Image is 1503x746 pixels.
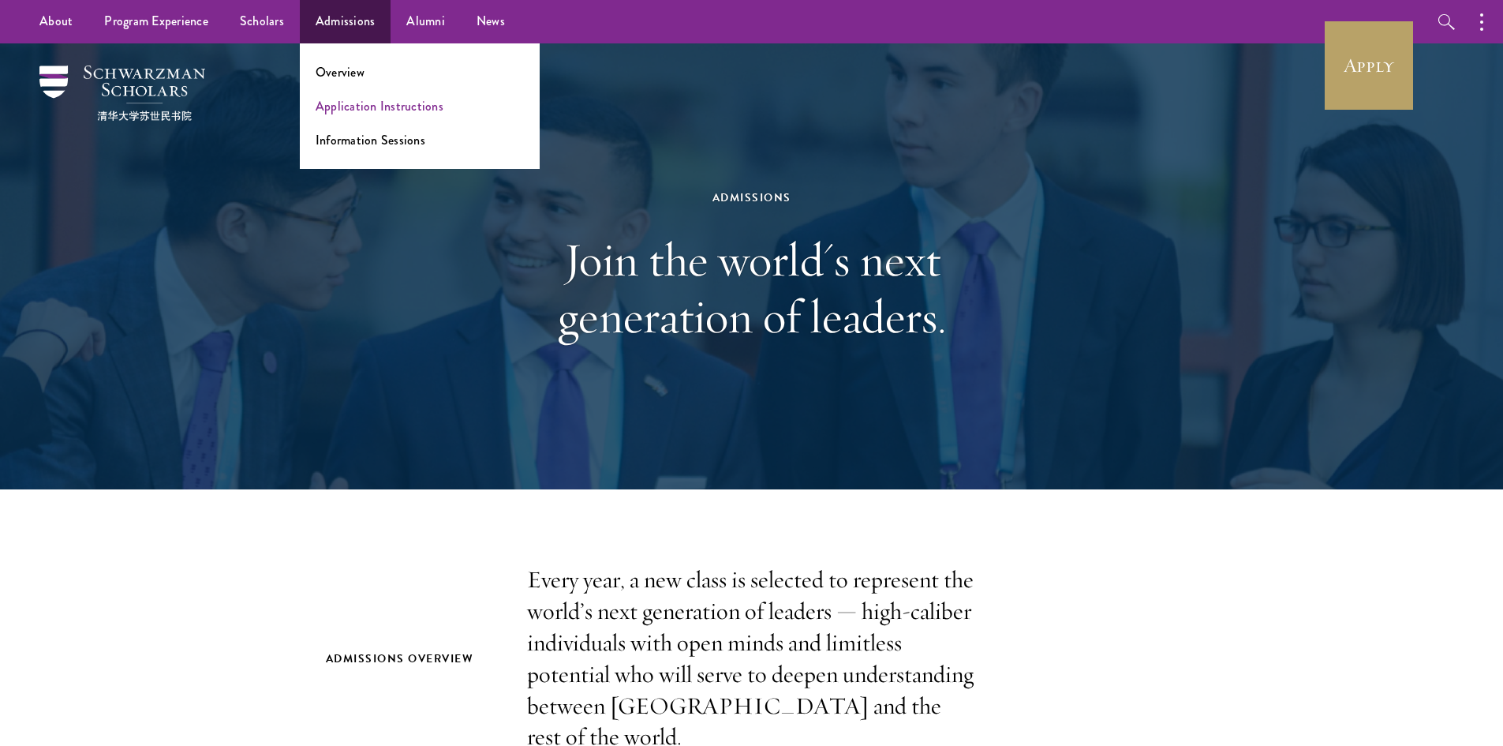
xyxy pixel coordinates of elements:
[39,66,205,121] img: Schwarzman Scholars
[480,231,1024,345] h1: Join the world's next generation of leaders.
[1325,21,1413,110] a: Apply
[480,188,1024,208] div: Admissions
[316,63,365,81] a: Overview
[326,649,495,669] h2: Admissions Overview
[316,131,425,149] a: Information Sessions
[316,97,443,115] a: Application Instructions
